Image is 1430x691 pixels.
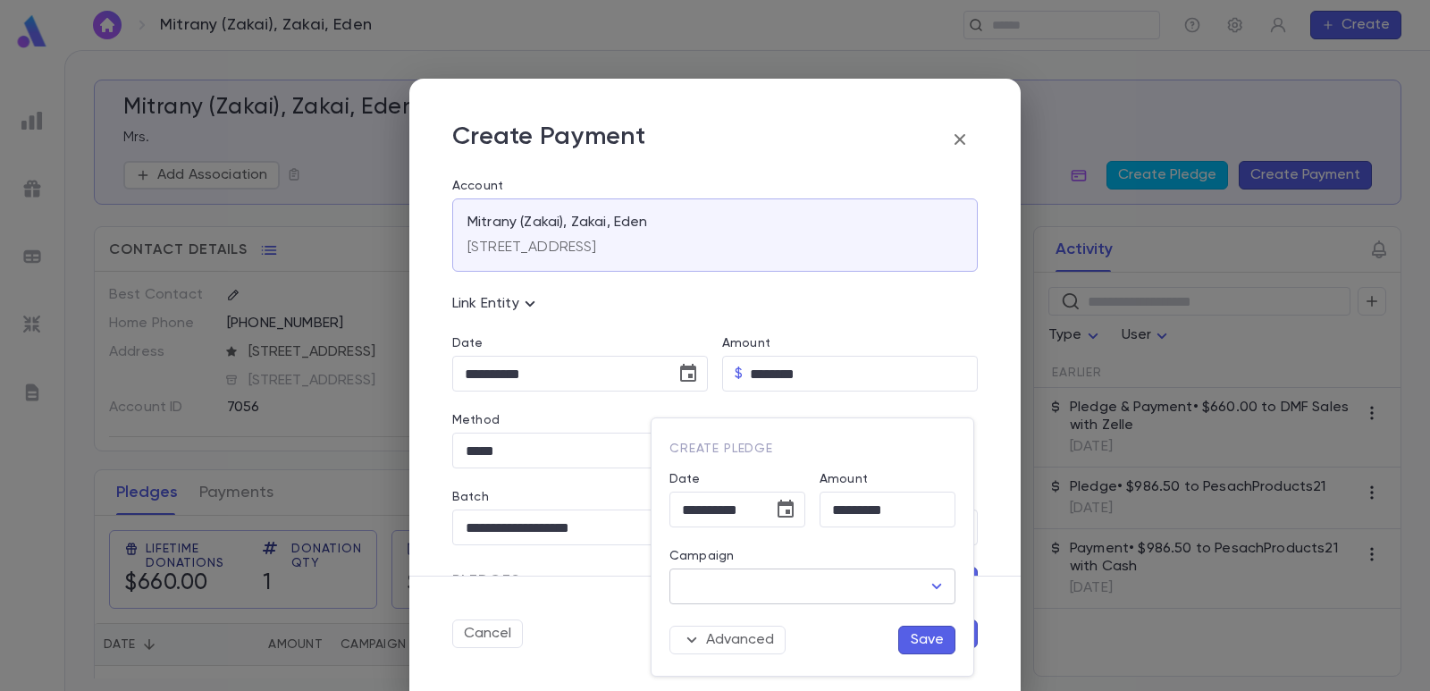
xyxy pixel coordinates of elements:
[669,626,786,654] button: Advanced
[820,472,868,486] label: Amount
[669,442,773,455] span: Create Pledge
[898,626,955,654] button: Save
[669,549,734,563] label: Campaign
[669,472,805,486] label: Date
[924,574,949,599] button: Open
[768,492,803,527] button: Choose date, selected date is Sep 17, 2025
